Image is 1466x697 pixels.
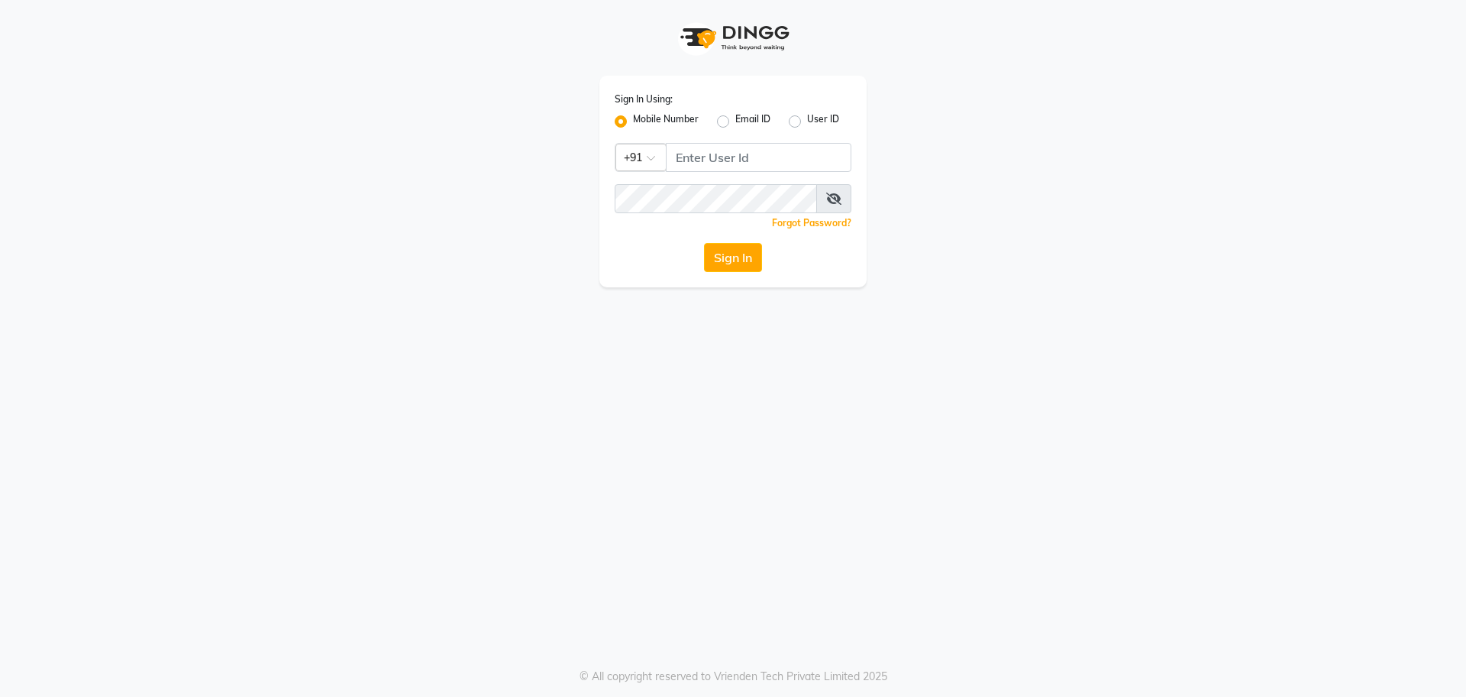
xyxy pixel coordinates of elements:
a: Forgot Password? [772,217,851,229]
input: Username [666,143,851,172]
label: User ID [807,112,839,131]
label: Sign In Using: [615,92,673,106]
label: Email ID [735,112,770,131]
button: Sign In [704,243,762,272]
label: Mobile Number [633,112,699,131]
input: Username [615,184,817,213]
img: logo1.svg [672,15,794,60]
